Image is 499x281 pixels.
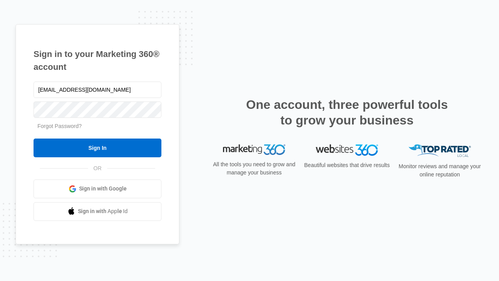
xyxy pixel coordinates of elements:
[37,123,82,129] a: Forgot Password?
[34,82,161,98] input: Email
[34,202,161,221] a: Sign in with Apple Id
[88,164,107,173] span: OR
[34,180,161,198] a: Sign in with Google
[34,48,161,73] h1: Sign in to your Marketing 360® account
[79,185,127,193] span: Sign in with Google
[34,139,161,157] input: Sign In
[409,144,471,157] img: Top Rated Local
[303,161,391,169] p: Beautiful websites that drive results
[211,160,298,177] p: All the tools you need to grow and manage your business
[223,144,285,155] img: Marketing 360
[78,207,128,215] span: Sign in with Apple Id
[396,162,483,179] p: Monitor reviews and manage your online reputation
[244,97,450,128] h2: One account, three powerful tools to grow your business
[316,144,378,156] img: Websites 360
